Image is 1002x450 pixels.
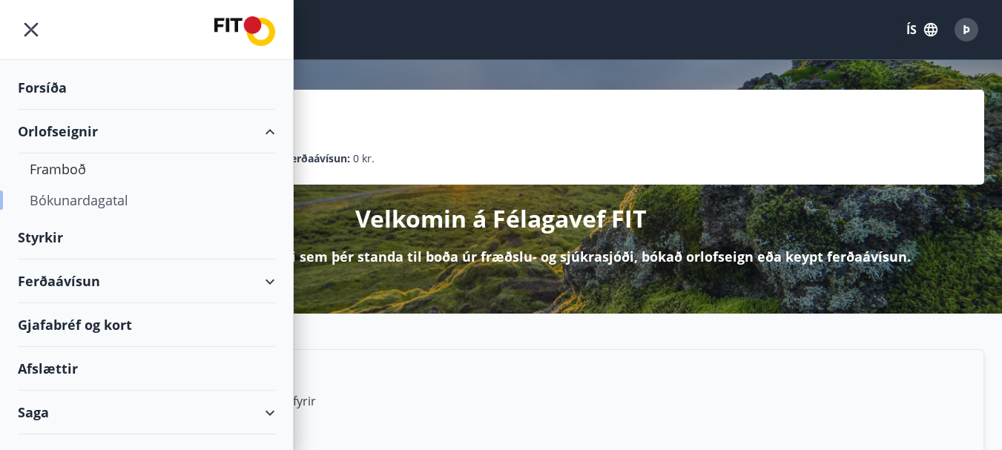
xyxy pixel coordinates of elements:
div: Ferðaávísun [18,259,275,303]
div: Framboð [30,153,263,185]
p: Hér getur þú sótt um þá styrki sem þér standa til boða úr fræðslu- og sjúkrasjóði, bókað orlofsei... [92,247,911,266]
p: Ferðaávísun : [285,150,350,167]
button: menu [18,16,45,43]
div: Afslættir [18,347,275,391]
div: Gjafabréf og kort [18,303,275,347]
button: ÍS [898,16,946,43]
div: Saga [18,391,275,434]
div: Orlofseignir [18,110,275,153]
span: 0 kr. [353,150,375,167]
button: Þ [949,12,984,47]
div: Forsíða [18,66,275,110]
div: Styrkir [18,216,275,259]
p: Velkomin á Félagavef FIT [355,202,647,235]
span: Þ [963,21,970,38]
img: union_logo [214,16,275,46]
div: Bókunardagatal [30,185,263,216]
